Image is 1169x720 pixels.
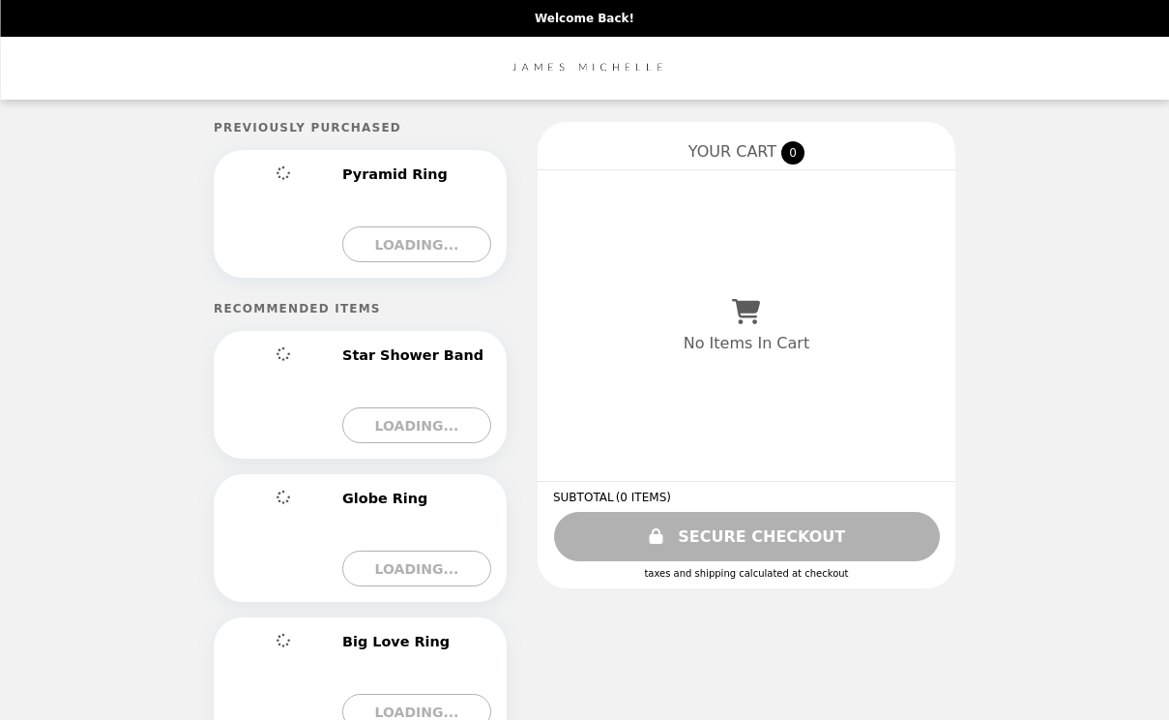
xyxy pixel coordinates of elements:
[553,491,616,504] span: SUBTOTAL
[342,346,491,364] h2: Star Shower Band
[214,121,507,135] h5: Previously Purchased
[688,142,776,161] span: YOUR CART
[781,141,804,165] span: 0
[616,491,671,504] span: ( 0 ITEMS )
[342,490,435,507] h2: Globe Ring
[504,48,666,88] img: Brand Logo
[535,12,634,25] p: Welcome Back!
[342,633,457,650] h2: Big Love Ring
[342,165,455,183] h2: Pyramid Ring
[214,302,507,315] h5: Recommended Items
[553,568,940,579] div: Taxes and Shipping calculated at checkout
[684,334,809,352] p: No Items In Cart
